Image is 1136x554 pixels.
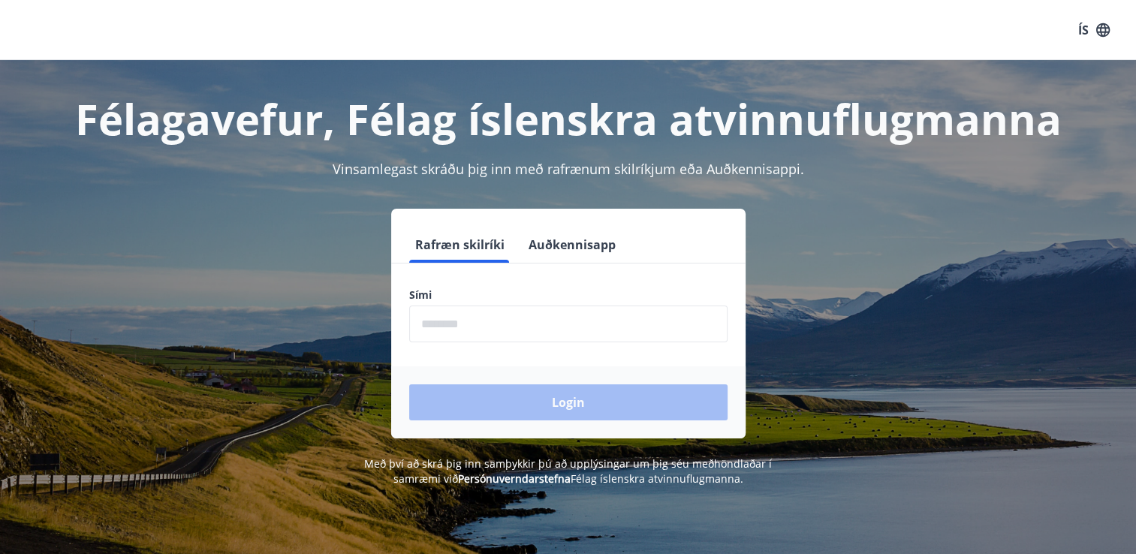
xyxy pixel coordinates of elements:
[333,160,804,178] span: Vinsamlegast skráðu þig inn með rafrænum skilríkjum eða Auðkennisappi.
[409,227,511,263] button: Rafræn skilríki
[458,471,571,486] a: Persónuverndarstefna
[364,456,772,486] span: Með því að skrá þig inn samþykkir þú að upplýsingar um þig séu meðhöndlaðar í samræmi við Félag í...
[1070,17,1118,44] button: ÍS
[409,288,728,303] label: Sími
[46,90,1091,147] h1: Félagavefur, Félag íslenskra atvinnuflugmanna
[523,227,622,263] button: Auðkennisapp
